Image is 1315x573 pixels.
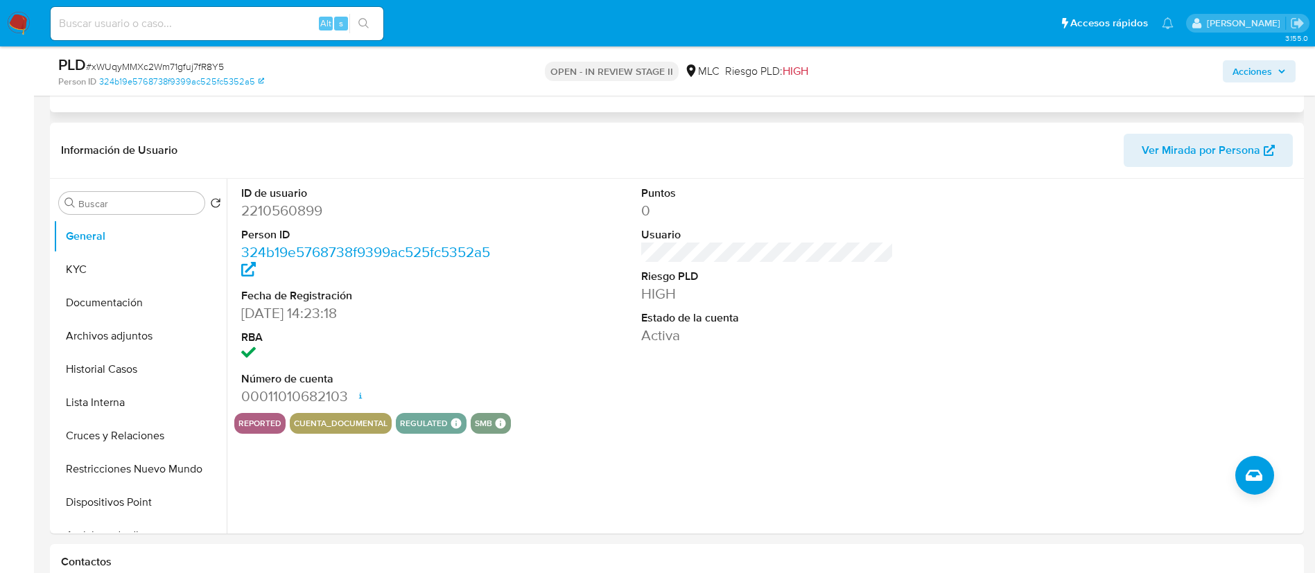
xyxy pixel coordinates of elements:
dd: [DATE] 14:23:18 [241,303,494,323]
dt: RBA [241,330,494,345]
dt: ID de usuario [241,186,494,201]
dt: Person ID [241,227,494,243]
button: reported [238,421,281,426]
dd: 2210560899 [241,201,494,220]
input: Buscar [78,197,199,210]
span: # xWUqyMMXc2Wm71gfuj7fR8Y5 [86,60,224,73]
dd: 00011010682103 [241,387,494,406]
button: Dispositivos Point [53,486,227,519]
h1: Contactos [61,555,1293,569]
button: Cruces y Relaciones [53,419,227,452]
span: Accesos rápidos [1070,16,1148,30]
dt: Puntos [641,186,894,201]
p: agustina.godoy@mercadolibre.com [1207,17,1285,30]
span: Alt [320,17,331,30]
dt: Número de cuenta [241,371,494,387]
button: cuenta_documental [294,421,387,426]
a: 324b19e5768738f9399ac525fc5352a5 [99,76,264,88]
button: Restricciones Nuevo Mundo [53,452,227,486]
button: Ver Mirada por Persona [1124,134,1293,167]
dt: Fecha de Registración [241,288,494,303]
b: Person ID [58,76,96,88]
button: General [53,220,227,253]
span: Riesgo PLD: [725,64,808,79]
input: Buscar usuario o caso... [51,15,383,33]
button: Buscar [64,197,76,209]
a: Salir [1290,16,1305,30]
b: PLD [58,53,86,76]
button: Volver al orden por defecto [210,197,221,213]
h1: Información de Usuario [61,143,177,157]
dt: Estado de la cuenta [641,310,894,326]
span: 3.155.0 [1285,33,1308,44]
button: KYC [53,253,227,286]
dd: Activa [641,326,894,345]
span: HIGH [783,63,808,79]
button: smb [475,421,492,426]
p: OPEN - IN REVIEW STAGE II [545,62,679,81]
button: Historial Casos [53,353,227,386]
button: Lista Interna [53,386,227,419]
dd: 0 [641,201,894,220]
button: Documentación [53,286,227,319]
div: MLC [684,64,720,79]
span: s [339,17,343,30]
dt: Usuario [641,227,894,243]
dt: Riesgo PLD [641,269,894,284]
span: Acciones [1233,60,1272,82]
button: search-icon [349,14,378,33]
dd: HIGH [641,284,894,303]
button: Acciones [1223,60,1296,82]
button: Anticipos de dinero [53,519,227,552]
span: Ver Mirada por Persona [1142,134,1260,167]
a: 324b19e5768738f9399ac525fc5352a5 [241,242,490,281]
a: Notificaciones [1162,17,1174,29]
button: Archivos adjuntos [53,319,227,353]
button: regulated [400,421,448,426]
